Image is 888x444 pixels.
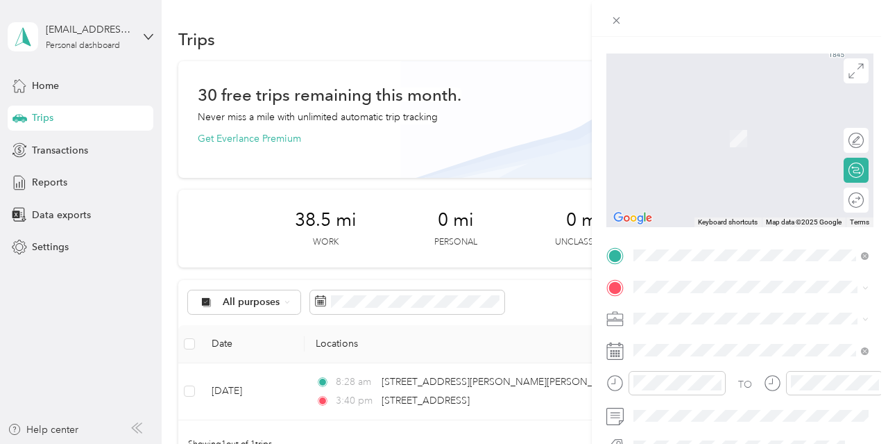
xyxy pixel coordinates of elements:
[738,377,752,392] div: TO
[610,209,656,227] a: Open this area in Google Maps (opens a new window)
[698,217,758,227] button: Keyboard shortcuts
[610,209,656,227] img: Google
[810,366,888,444] iframe: Everlance-gr Chat Button Frame
[766,218,842,226] span: Map data ©2025 Google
